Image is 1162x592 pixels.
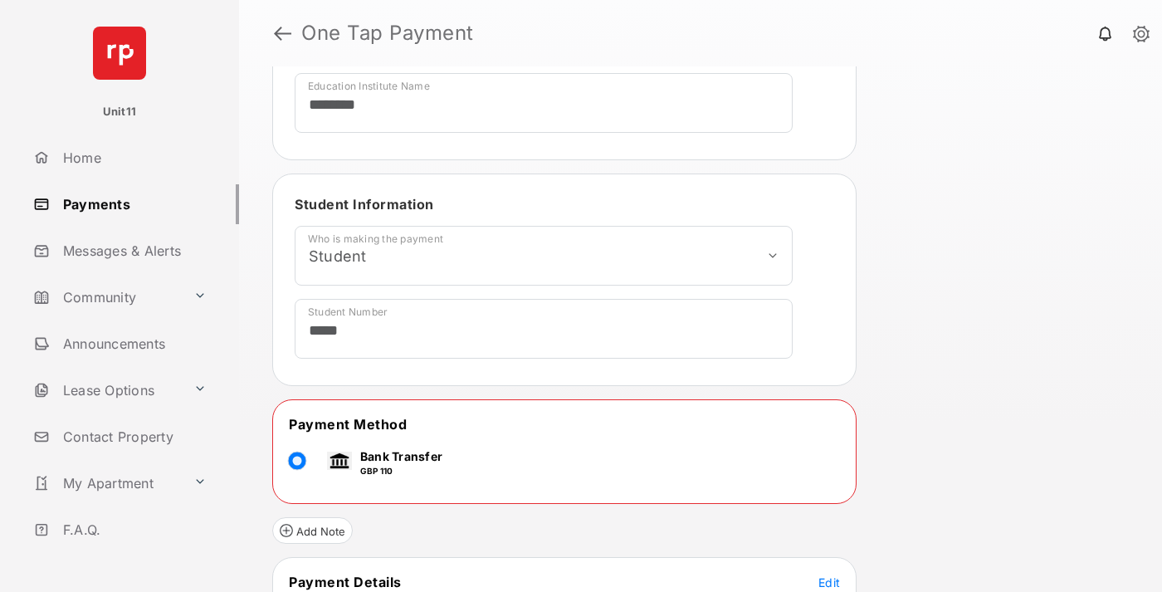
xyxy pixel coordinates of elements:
[27,417,239,457] a: Contact Property
[289,574,402,590] span: Payment Details
[327,452,352,470] img: bank.png
[301,23,474,43] strong: One Tap Payment
[27,463,187,503] a: My Apartment
[27,510,239,550] a: F.A.Q.
[272,517,353,544] button: Add Note
[360,465,442,477] p: GBP 110
[289,416,407,433] span: Payment Method
[360,448,442,465] p: Bank Transfer
[27,370,187,410] a: Lease Options
[295,196,434,213] span: Student Information
[818,574,840,590] button: Edit
[103,104,137,120] p: Unit11
[93,27,146,80] img: svg+xml;base64,PHN2ZyB4bWxucz0iaHR0cDovL3d3dy53My5vcmcvMjAwMC9zdmciIHdpZHRoPSI2NCIgaGVpZ2h0PSI2NC...
[27,277,187,317] a: Community
[27,231,239,271] a: Messages & Alerts
[27,184,239,224] a: Payments
[27,324,239,364] a: Announcements
[27,138,239,178] a: Home
[818,575,840,590] span: Edit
